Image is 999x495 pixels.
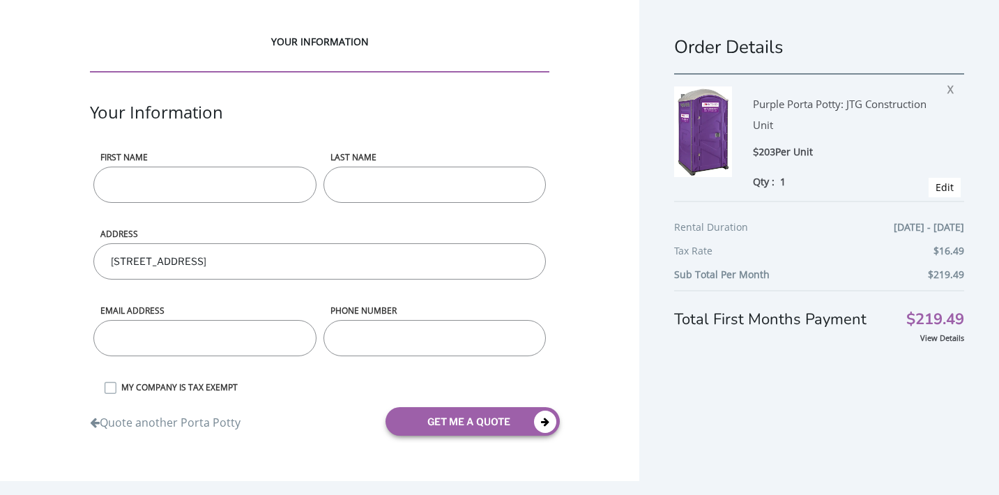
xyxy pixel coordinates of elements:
[947,78,961,96] span: X
[920,333,964,343] a: View Details
[933,243,964,259] span: $16.49
[936,181,954,194] a: Edit
[674,243,964,266] div: Tax Rate
[906,312,964,327] span: $219.49
[674,290,964,330] div: Total First Months Payment
[323,151,547,163] label: LAST NAME
[753,86,929,144] div: Purple Porta Potty: JTG Construction Unit
[894,219,964,236] span: [DATE] - [DATE]
[90,100,549,151] div: Your Information
[323,305,547,317] label: phone number
[674,219,964,243] div: Rental Duration
[928,268,964,281] b: $219.49
[90,408,241,431] a: Quote another Porta Potty
[753,144,929,160] div: $203
[674,268,770,281] b: Sub Total Per Month
[775,145,813,158] span: Per Unit
[93,151,317,163] label: First name
[943,439,999,495] button: Live Chat
[753,174,929,189] div: Qty :
[674,35,964,59] h1: Order Details
[114,381,549,393] label: MY COMPANY IS TAX EXEMPT
[780,175,786,188] span: 1
[386,407,560,436] button: get me a quote
[93,305,317,317] label: Email address
[90,35,549,73] div: YOUR INFORMATION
